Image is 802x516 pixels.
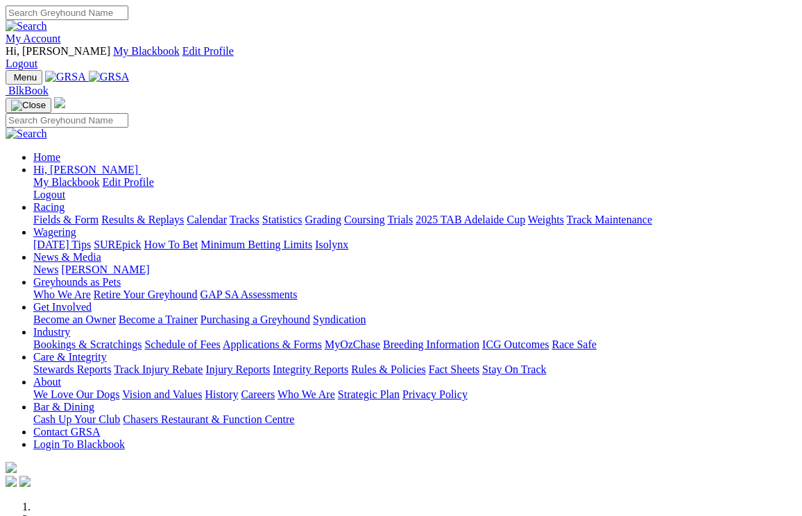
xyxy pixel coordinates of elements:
[205,388,238,400] a: History
[33,401,94,413] a: Bar & Dining
[205,363,270,375] a: Injury Reports
[552,338,596,350] a: Race Safe
[33,239,91,250] a: [DATE] Tips
[33,201,65,213] a: Racing
[113,45,180,57] a: My Blackbook
[33,388,119,400] a: We Love Our Dogs
[114,363,203,375] a: Track Injury Rebate
[338,388,400,400] a: Strategic Plan
[6,33,61,44] a: My Account
[45,71,86,83] img: GRSA
[33,338,796,351] div: Industry
[241,388,275,400] a: Careers
[305,214,341,225] a: Grading
[6,58,37,69] a: Logout
[8,85,49,96] span: BlkBook
[19,476,31,487] img: twitter.svg
[33,363,111,375] a: Stewards Reports
[33,363,796,376] div: Care & Integrity
[383,338,479,350] a: Breeding Information
[33,264,58,275] a: News
[33,413,796,426] div: Bar & Dining
[230,214,259,225] a: Tracks
[61,264,149,275] a: [PERSON_NAME]
[33,426,100,438] a: Contact GRSA
[33,413,120,425] a: Cash Up Your Club
[33,438,125,450] a: Login To Blackbook
[33,289,91,300] a: Who We Are
[33,289,796,301] div: Greyhounds as Pets
[11,100,46,111] img: Close
[122,388,202,400] a: Vision and Values
[429,363,479,375] a: Fact Sheets
[187,214,227,225] a: Calendar
[313,313,366,325] a: Syndication
[273,363,348,375] a: Integrity Reports
[33,264,796,276] div: News & Media
[33,151,60,163] a: Home
[567,214,652,225] a: Track Maintenance
[6,85,49,96] a: BlkBook
[387,214,413,225] a: Trials
[6,98,51,113] button: Toggle navigation
[6,113,128,128] input: Search
[33,226,76,238] a: Wagering
[33,176,100,188] a: My Blackbook
[278,388,335,400] a: Who We Are
[482,338,549,350] a: ICG Outcomes
[101,214,184,225] a: Results & Replays
[33,176,796,201] div: Hi, [PERSON_NAME]
[6,70,42,85] button: Toggle navigation
[33,239,796,251] div: Wagering
[119,313,198,325] a: Become a Trainer
[94,289,198,300] a: Retire Your Greyhound
[33,388,796,401] div: About
[33,376,61,388] a: About
[144,239,198,250] a: How To Bet
[6,462,17,473] img: logo-grsa-white.png
[223,338,322,350] a: Applications & Forms
[6,476,17,487] img: facebook.svg
[402,388,468,400] a: Privacy Policy
[528,214,564,225] a: Weights
[315,239,348,250] a: Isolynx
[182,45,234,57] a: Edit Profile
[89,71,130,83] img: GRSA
[144,338,220,350] a: Schedule of Fees
[14,72,37,83] span: Menu
[6,6,128,20] input: Search
[33,301,92,313] a: Get Involved
[33,351,107,363] a: Care & Integrity
[33,276,121,288] a: Greyhounds as Pets
[200,313,310,325] a: Purchasing a Greyhound
[351,363,426,375] a: Rules & Policies
[262,214,302,225] a: Statistics
[33,214,796,226] div: Racing
[6,45,796,70] div: My Account
[200,289,298,300] a: GAP SA Assessments
[33,164,141,175] a: Hi, [PERSON_NAME]
[344,214,385,225] a: Coursing
[33,214,99,225] a: Fields & Form
[33,326,70,338] a: Industry
[6,45,110,57] span: Hi, [PERSON_NAME]
[416,214,525,225] a: 2025 TAB Adelaide Cup
[54,97,65,108] img: logo-grsa-white.png
[325,338,380,350] a: MyOzChase
[33,189,65,200] a: Logout
[6,20,47,33] img: Search
[94,239,141,250] a: SUREpick
[482,363,546,375] a: Stay On Track
[103,176,154,188] a: Edit Profile
[33,164,138,175] span: Hi, [PERSON_NAME]
[200,239,312,250] a: Minimum Betting Limits
[33,313,116,325] a: Become an Owner
[6,128,47,140] img: Search
[33,251,101,263] a: News & Media
[123,413,294,425] a: Chasers Restaurant & Function Centre
[33,313,796,326] div: Get Involved
[33,338,142,350] a: Bookings & Scratchings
